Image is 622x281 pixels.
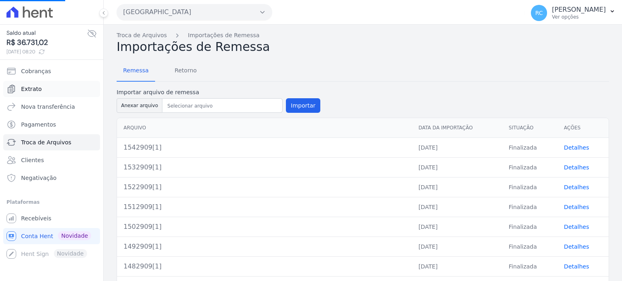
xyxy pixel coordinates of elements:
button: RC [PERSON_NAME] Ver opções [524,2,622,24]
h2: Importações de Remessa [117,40,609,54]
td: [DATE] [412,157,502,177]
span: Recebíveis [21,214,51,222]
a: Detalhes [564,164,589,171]
td: [DATE] [412,177,502,197]
span: Novidade [58,231,91,240]
span: Clientes [21,156,44,164]
td: Finalizada [502,197,557,217]
a: Detalhes [564,204,589,210]
p: Ver opções [552,14,606,20]
a: Extrato [3,81,100,97]
span: Retorno [170,62,202,78]
span: Troca de Arquivos [21,138,71,146]
span: Extrato [21,85,42,93]
td: Finalizada [502,237,557,256]
p: [PERSON_NAME] [552,6,606,14]
input: Selecionar arquivo [164,101,281,111]
div: 1482909[1] [124,262,405,271]
div: 1522909[1] [124,182,405,192]
td: Finalizada [502,256,557,276]
a: Detalhes [564,263,589,270]
nav: Breadcrumb [117,31,609,40]
a: Nova transferência [3,99,100,115]
nav: Sidebar [6,63,97,262]
a: Clientes [3,152,100,168]
td: Finalizada [502,157,557,177]
a: Negativação [3,170,100,186]
span: Negativação [21,174,57,182]
td: Finalizada [502,217,557,237]
a: Troca de Arquivos [3,134,100,150]
a: Retorno [168,61,203,82]
a: Recebíveis [3,210,100,226]
button: [GEOGRAPHIC_DATA] [117,4,272,20]
div: Plataformas [6,197,97,207]
div: 1542909[1] [124,143,405,152]
div: 1512909[1] [124,202,405,212]
a: Troca de Arquivos [117,31,167,40]
a: Conta Hent Novidade [3,228,100,244]
span: [DATE] 08:20 [6,48,87,55]
span: Saldo atual [6,29,87,37]
td: [DATE] [412,137,502,157]
span: R$ 36.731,02 [6,37,87,48]
span: Cobranças [21,67,51,75]
th: Arquivo [117,118,412,138]
td: [DATE] [412,197,502,217]
a: Remessa [117,61,155,82]
button: Anexar arquivo [117,98,162,113]
span: Pagamentos [21,120,56,129]
label: Importar arquivo de remessa [117,88,320,97]
a: Detalhes [564,184,589,190]
span: Conta Hent [21,232,53,240]
td: [DATE] [412,237,502,256]
span: Nova transferência [21,103,75,111]
div: 1532909[1] [124,163,405,172]
td: [DATE] [412,217,502,237]
a: Pagamentos [3,116,100,133]
a: Detalhes [564,243,589,250]
th: Ações [558,118,609,138]
td: Finalizada [502,177,557,197]
a: Detalhes [564,224,589,230]
a: Cobranças [3,63,100,79]
th: Data da Importação [412,118,502,138]
a: Importações de Remessa [188,31,260,40]
a: Detalhes [564,144,589,151]
td: Finalizada [502,137,557,157]
th: Situação [502,118,557,138]
td: [DATE] [412,256,502,276]
div: 1492909[1] [124,242,405,251]
span: Remessa [118,62,153,78]
button: Importar [286,98,320,113]
div: 1502909[1] [124,222,405,232]
span: RC [535,10,543,16]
